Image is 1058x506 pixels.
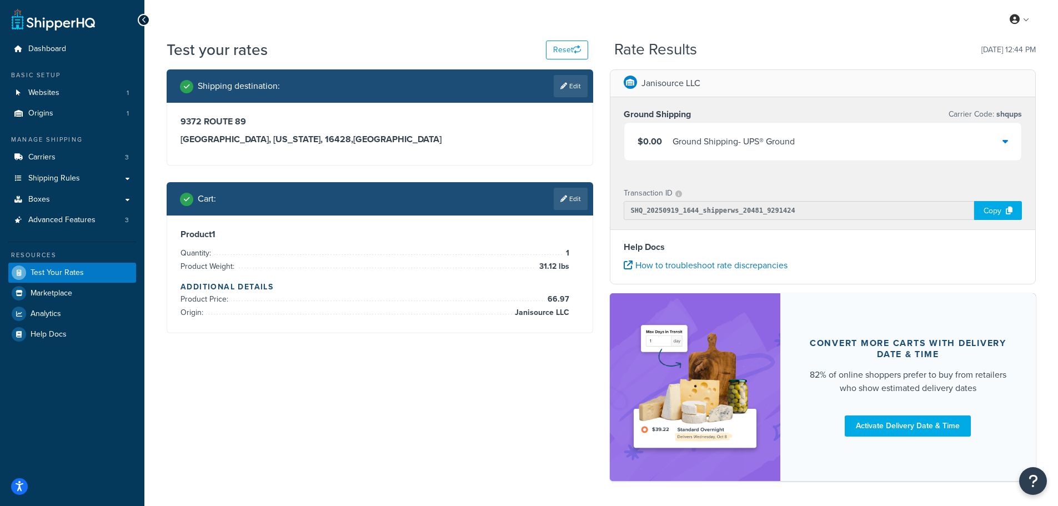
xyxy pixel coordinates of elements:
span: 1 [127,88,129,98]
h3: Ground Shipping [624,109,691,120]
span: Janisource LLC [512,306,569,319]
h2: Rate Results [614,41,697,58]
div: Domain Overview [42,66,99,73]
span: 1 [127,109,129,118]
span: shqups [994,108,1022,120]
div: Manage Shipping [8,135,136,144]
li: Advanced Features [8,210,136,231]
a: Activate Delivery Date & Time [845,415,971,437]
a: Advanced Features3 [8,210,136,231]
img: tab_domain_overview_orange.svg [30,64,39,73]
button: Reset [546,41,588,59]
h3: Product 1 [180,229,579,240]
a: Websites1 [8,83,136,103]
img: feature-image-ddt-36eae7f7280da8017bfb280eaccd9c446f90b1fe08728e4019434db127062ab4.png [626,310,764,464]
h2: Cart : [198,194,216,204]
a: Test Your Rates [8,263,136,283]
span: Test Your Rates [31,268,84,278]
span: 3 [125,153,129,162]
span: Help Docs [31,330,67,339]
h4: Help Docs [624,241,1022,254]
p: Janisource LLC [641,76,700,91]
span: 3 [125,216,129,225]
p: Carrier Code: [949,107,1022,122]
a: Marketplace [8,283,136,303]
div: Copy [974,201,1022,220]
a: Dashboard [8,39,136,59]
a: Analytics [8,304,136,324]
a: Edit [554,75,588,97]
span: Analytics [31,309,61,319]
div: Ground Shipping - UPS® Ground [673,134,795,149]
span: $0.00 [638,135,662,148]
span: Quantity: [180,247,214,259]
h4: Additional Details [180,281,579,293]
h3: 9372 ROUTE 89 [180,116,579,127]
li: Origins [8,103,136,124]
span: Origin: [180,307,206,318]
a: Edit [554,188,588,210]
li: Websites [8,83,136,103]
a: How to troubleshoot rate discrepancies [624,259,788,272]
span: Shipping Rules [28,174,80,183]
img: website_grey.svg [18,29,27,38]
img: logo_orange.svg [18,18,27,27]
span: Websites [28,88,59,98]
button: Open Resource Center [1019,467,1047,495]
span: Product Price: [180,293,231,305]
span: Carriers [28,153,56,162]
a: Origins1 [8,103,136,124]
div: 82% of online shoppers prefer to buy from retailers who show estimated delivery dates [807,368,1010,395]
div: Convert more carts with delivery date & time [807,338,1010,360]
span: 1 [563,247,569,260]
div: Domain: [DOMAIN_NAME] [29,29,122,38]
p: [DATE] 12:44 PM [981,42,1036,58]
a: Carriers3 [8,147,136,168]
span: Product Weight: [180,260,237,272]
h1: Test your rates [167,39,268,61]
span: Boxes [28,195,50,204]
a: Boxes [8,189,136,210]
span: 31.12 lbs [536,260,569,273]
span: 66.97 [545,293,569,306]
h3: [GEOGRAPHIC_DATA], [US_STATE], 16428 , [GEOGRAPHIC_DATA] [180,134,579,145]
img: tab_keywords_by_traffic_grey.svg [111,64,119,73]
span: Marketplace [31,289,72,298]
div: Keywords by Traffic [123,66,187,73]
a: Shipping Rules [8,168,136,189]
h2: Shipping destination : [198,81,280,91]
span: Dashboard [28,44,66,54]
div: Resources [8,251,136,260]
span: Advanced Features [28,216,96,225]
p: Transaction ID [624,186,673,201]
div: Basic Setup [8,71,136,80]
div: v 4.0.25 [31,18,54,27]
a: Help Docs [8,324,136,344]
span: Origins [28,109,53,118]
li: Carriers [8,147,136,168]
